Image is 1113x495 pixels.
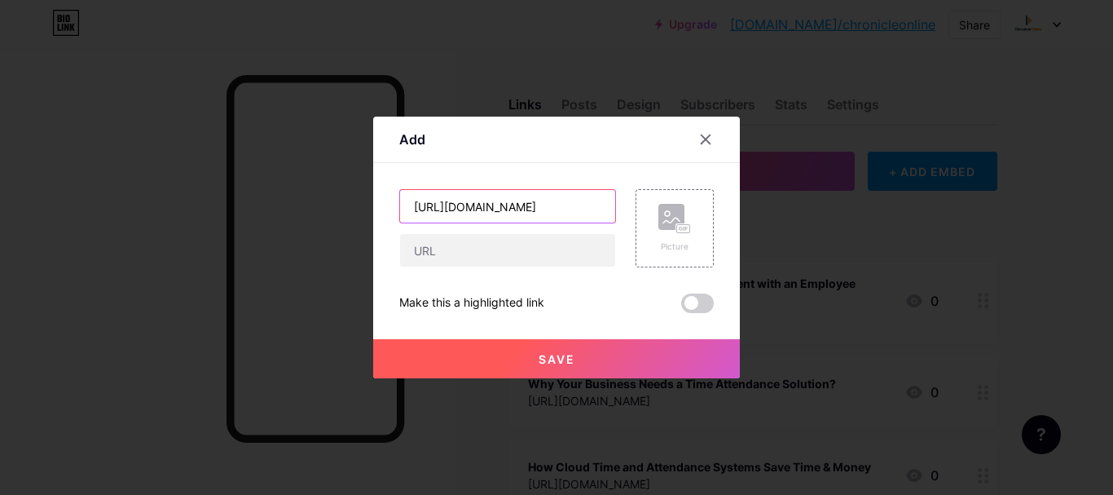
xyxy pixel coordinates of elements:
[399,294,544,313] div: Make this a highlighted link
[373,339,740,378] button: Save
[658,241,691,253] div: Picture
[400,190,615,223] input: Title
[400,234,615,267] input: URL
[399,130,425,149] div: Add
[539,352,575,366] span: Save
